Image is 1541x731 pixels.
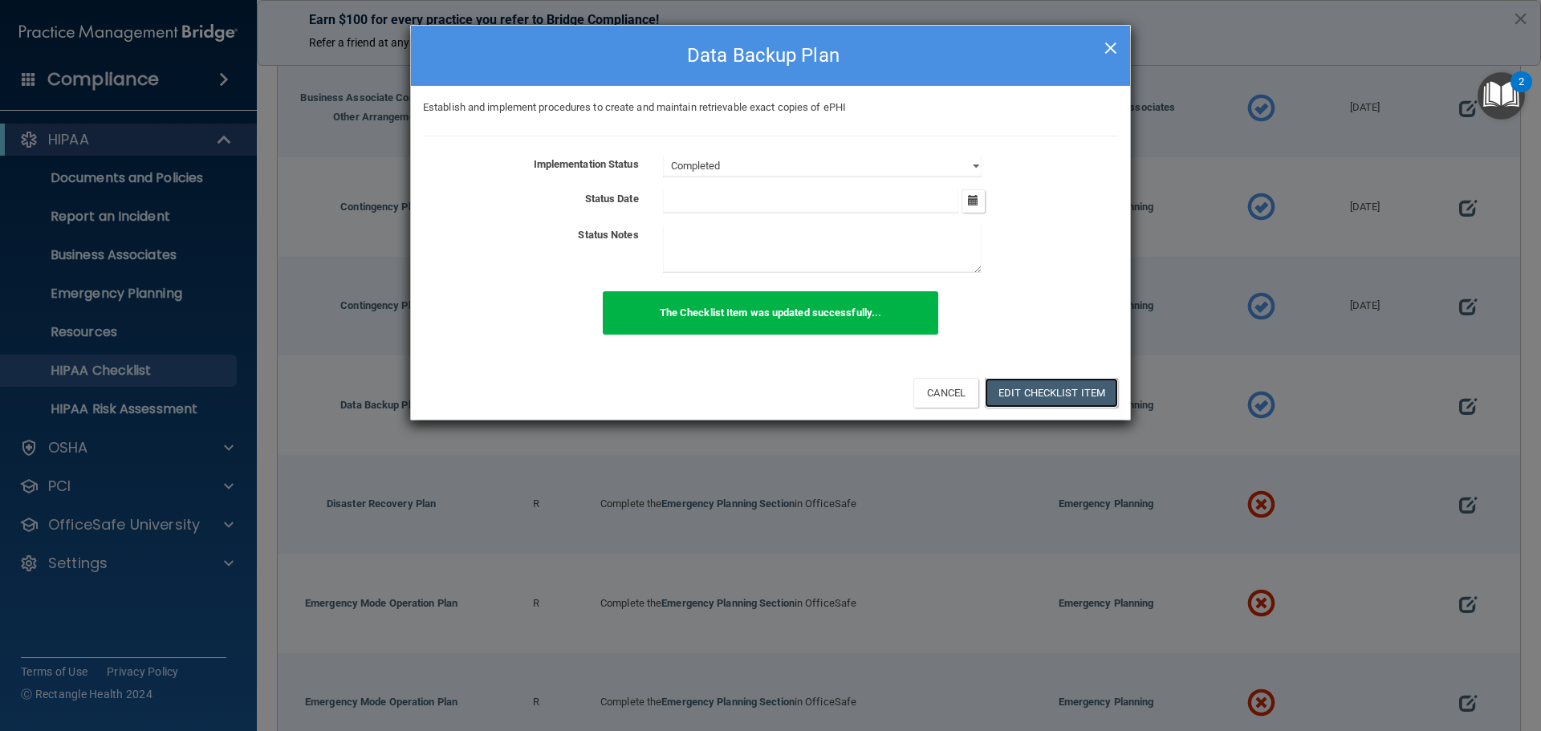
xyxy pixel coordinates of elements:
[985,378,1118,408] button: Edit Checklist Item
[660,307,882,319] b: The Checklist Item was updated successfully...
[585,193,639,205] b: Status Date
[1478,72,1525,120] button: Open Resource Center, 2 new notifications
[411,98,1130,117] div: Establish and implement procedures to create and maintain retrievable exact copies of ePHI
[1519,82,1524,103] div: 2
[913,378,978,408] button: Cancel
[578,229,638,241] b: Status Notes
[1104,30,1118,62] span: ×
[423,38,1118,73] h4: Data Backup Plan
[534,158,639,170] b: Implementation Status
